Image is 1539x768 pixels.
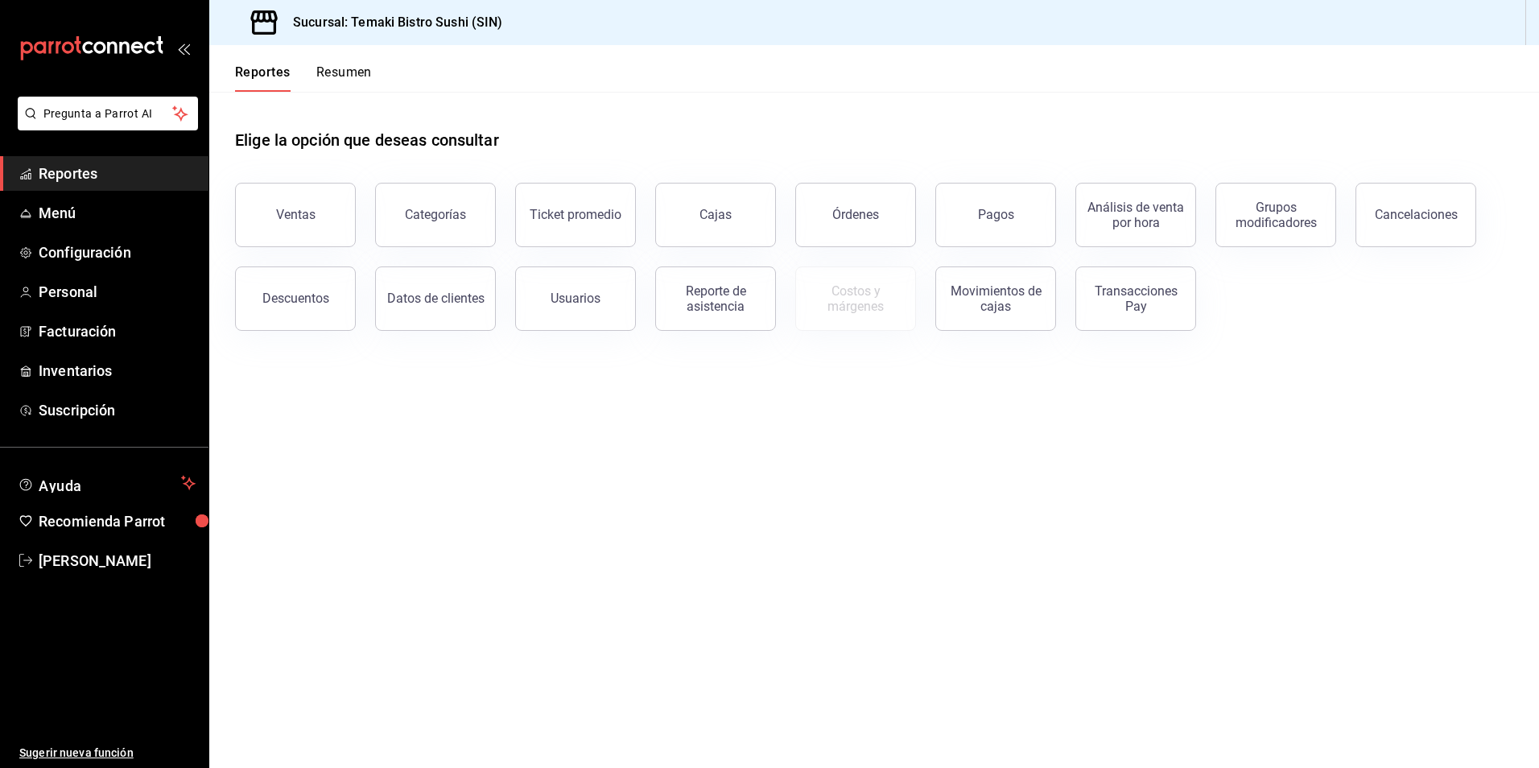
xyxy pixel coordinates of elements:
[1215,183,1336,247] button: Grupos modificadores
[946,283,1046,314] div: Movimientos de cajas
[235,266,356,331] button: Descuentos
[1075,183,1196,247] button: Análisis de venta por hora
[39,550,196,572] span: [PERSON_NAME]
[19,745,196,762] span: Sugerir nueva función
[262,291,329,306] div: Descuentos
[39,281,196,303] span: Personal
[235,183,356,247] button: Ventas
[43,105,173,122] span: Pregunta a Parrot AI
[806,283,906,314] div: Costos y márgenes
[11,117,198,134] a: Pregunta a Parrot AI
[39,202,196,224] span: Menú
[699,207,732,222] div: Cajas
[655,266,776,331] button: Reporte de asistencia
[375,266,496,331] button: Datos de clientes
[1375,207,1458,222] div: Cancelaciones
[276,207,316,222] div: Ventas
[1086,200,1186,230] div: Análisis de venta por hora
[530,207,621,222] div: Ticket promedio
[405,207,466,222] div: Categorías
[375,183,496,247] button: Categorías
[39,242,196,263] span: Configuración
[235,64,291,92] button: Reportes
[795,266,916,331] button: Contrata inventarios para ver este reporte
[316,64,372,92] button: Resumen
[39,320,196,342] span: Facturación
[655,183,776,247] button: Cajas
[978,207,1014,222] div: Pagos
[235,128,499,152] h1: Elige la opción que deseas consultar
[280,13,503,32] h3: Sucursal: Temaki Bistro Sushi (SIN)
[935,266,1056,331] button: Movimientos de cajas
[832,207,879,222] div: Órdenes
[1226,200,1326,230] div: Grupos modificadores
[177,42,190,55] button: open_drawer_menu
[39,473,175,493] span: Ayuda
[387,291,485,306] div: Datos de clientes
[515,183,636,247] button: Ticket promedio
[795,183,916,247] button: Órdenes
[1355,183,1476,247] button: Cancelaciones
[935,183,1056,247] button: Pagos
[551,291,600,306] div: Usuarios
[515,266,636,331] button: Usuarios
[39,163,196,184] span: Reportes
[39,360,196,382] span: Inventarios
[1086,283,1186,314] div: Transacciones Pay
[666,283,765,314] div: Reporte de asistencia
[1075,266,1196,331] button: Transacciones Pay
[235,64,372,92] div: navigation tabs
[18,97,198,130] button: Pregunta a Parrot AI
[39,510,196,532] span: Recomienda Parrot
[39,399,196,421] span: Suscripción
